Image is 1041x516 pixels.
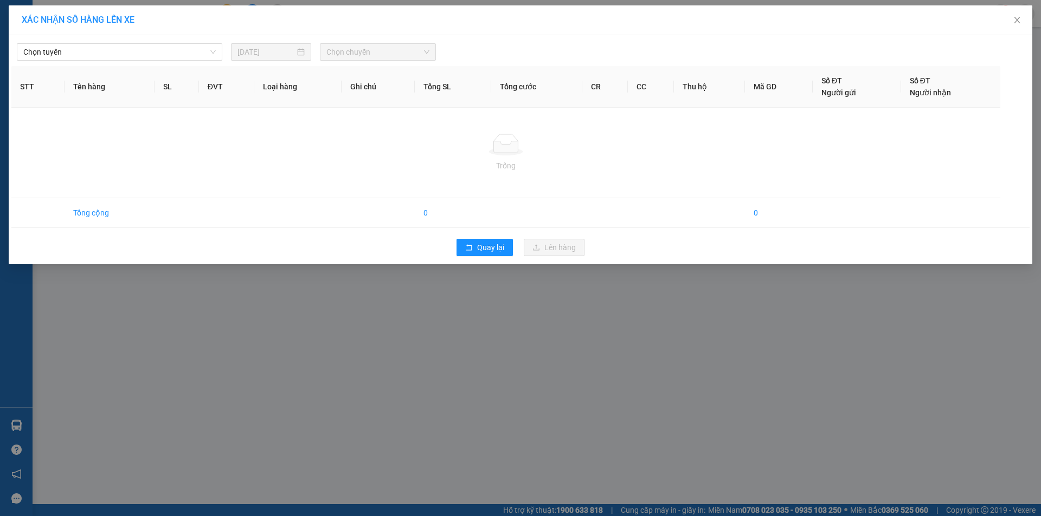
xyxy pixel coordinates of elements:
span: Chọn chuyến [326,44,429,60]
th: Tổng cước [491,66,582,108]
th: Ghi chú [342,66,415,108]
td: 0 [415,198,491,228]
div: Trống [20,160,992,172]
button: Close [1002,5,1032,36]
th: Tổng SL [415,66,491,108]
span: rollback [465,244,473,252]
td: 0 [745,198,813,228]
th: CR [582,66,628,108]
th: CC [628,66,674,108]
th: Tên hàng [65,66,155,108]
span: Gửi: [9,10,26,22]
span: close [1013,16,1021,24]
span: Người nhận [910,88,951,97]
span: XÁC NHẬN SỐ HÀNG LÊN XE [22,15,134,25]
th: Loại hàng [254,66,342,108]
button: rollbackQuay lại [457,239,513,256]
th: SL [155,66,198,108]
th: Thu hộ [674,66,744,108]
span: Số ĐT [821,76,842,85]
span: Nhận: [140,9,166,21]
th: Mã GD [745,66,813,108]
span: CX [PERSON_NAME] [9,50,133,88]
th: STT [11,66,65,108]
input: 11/08/2025 [237,46,295,58]
div: 0348359796 [140,47,250,62]
td: Tổng cộng [65,198,155,228]
div: [GEOGRAPHIC_DATA] [140,9,250,34]
span: Người gửi [821,88,856,97]
span: Quay lại [477,241,504,253]
div: BX [PERSON_NAME] [9,9,133,22]
button: uploadLên hàng [524,239,584,256]
div: 0348359796 [9,35,133,50]
div: CHỊ DIỄM [140,34,250,47]
div: CHỊ DIỄM [9,22,133,35]
th: ĐVT [199,66,254,108]
span: Chọn tuyến [23,44,216,60]
span: DĐ: [9,56,25,68]
span: Số ĐT [910,76,930,85]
